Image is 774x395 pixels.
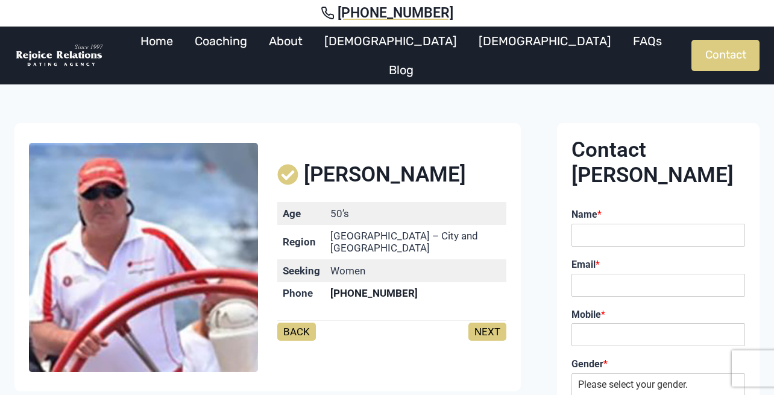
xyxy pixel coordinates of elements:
img: Rejoice Relations [14,43,105,68]
label: Name [571,209,745,221]
label: Mobile [571,309,745,321]
a: Coaching [184,27,258,55]
a: [DEMOGRAPHIC_DATA] [313,27,468,55]
a: [PHONE_NUMBER] [14,5,760,22]
strong: Seeking [283,265,320,277]
nav: Primary Navigation [111,27,691,84]
a: [DEMOGRAPHIC_DATA] [468,27,622,55]
strong: Region [283,236,316,248]
label: Email [571,259,745,271]
input: Mobile [571,323,745,346]
span: [PERSON_NAME] [304,162,466,188]
a: Contact [691,40,760,71]
strong: Phone [283,287,313,299]
td: [GEOGRAPHIC_DATA] – City and [GEOGRAPHIC_DATA] [325,225,506,260]
td: 50’s [325,202,506,224]
label: Gender [571,358,745,371]
a: Blog [378,55,424,84]
a: BACK [277,323,316,341]
a: About [258,27,313,55]
a: NEXT [468,323,506,341]
h2: Contact [PERSON_NAME] [571,137,745,188]
a: Home [130,27,184,55]
a: FAQs [622,27,673,55]
td: Women [325,259,506,282]
span: [PHONE_NUMBER] [338,5,453,22]
strong: Age [283,207,301,220]
mark: [PHONE_NUMBER] [330,287,418,299]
